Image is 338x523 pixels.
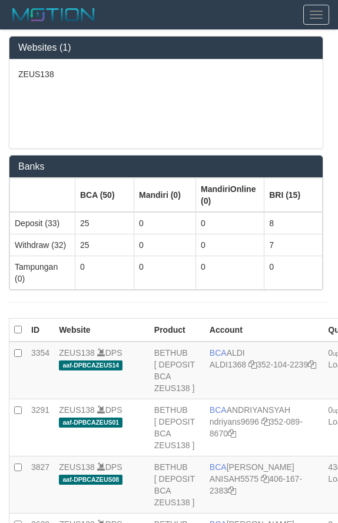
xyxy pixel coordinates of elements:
[26,399,54,456] td: 3291
[210,348,227,358] span: BCA
[196,212,264,234] td: 0
[134,256,196,290] td: 0
[196,234,264,256] td: 0
[205,342,323,399] td: ALDI 352-104-2239
[10,178,75,213] th: Group: activate to sort column ascending
[134,234,196,256] td: 0
[134,212,196,234] td: 0
[54,399,150,456] td: DPS
[210,360,246,369] a: ALDI1368
[59,360,122,370] span: aaf-DPBCAZEUS14
[196,256,264,290] td: 0
[75,234,134,256] td: 25
[196,178,264,213] th: Group: activate to sort column ascending
[248,360,257,369] a: Copy ALDI1368 to clipboard
[264,212,323,234] td: 8
[261,474,269,484] a: Copy ANISAH5575 to clipboard
[210,474,259,484] a: ANISAH5575
[308,360,316,369] a: Copy 3521042239 to clipboard
[54,342,150,399] td: DPS
[205,399,323,456] td: ANDRIYANSYAH 352-089-8670
[150,342,205,399] td: BETHUB [ DEPOSIT BCA ZEUS138 ]
[210,417,259,426] a: ndriyans9696
[59,405,95,415] a: ZEUS138
[150,456,205,514] td: BETHUB [ DEPOSIT BCA ZEUS138 ]
[59,475,122,485] span: aaf-DPBCAZEUS08
[26,342,54,399] td: 3354
[75,178,134,213] th: Group: activate to sort column ascending
[75,256,134,290] td: 0
[26,319,54,342] th: ID
[150,399,205,456] td: BETHUB [ DEPOSIT BCA ZEUS138 ]
[205,456,323,514] td: [PERSON_NAME] 406-167-2383
[59,348,95,358] a: ZEUS138
[9,6,98,24] img: MOTION_logo.png
[210,405,227,415] span: BCA
[10,256,75,290] td: Tampungan (0)
[264,234,323,256] td: 7
[205,319,323,342] th: Account
[59,418,122,428] span: aaf-DPBCAZEUS01
[150,319,205,342] th: Product
[18,161,314,172] h3: Banks
[18,68,314,80] p: ZEUS138
[10,212,75,234] td: Deposit (33)
[228,429,236,438] a: Copy 3520898670 to clipboard
[75,212,134,234] td: 25
[228,486,236,495] a: Copy 4061672383 to clipboard
[264,256,323,290] td: 0
[210,462,227,472] span: BCA
[134,178,196,213] th: Group: activate to sort column ascending
[26,456,54,514] td: 3827
[10,234,75,256] td: Withdraw (32)
[18,42,314,53] h3: Websites (1)
[261,417,270,426] a: Copy ndriyans9696 to clipboard
[264,178,323,213] th: Group: activate to sort column ascending
[54,319,150,342] th: Website
[59,462,95,472] a: ZEUS138
[54,456,150,514] td: DPS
